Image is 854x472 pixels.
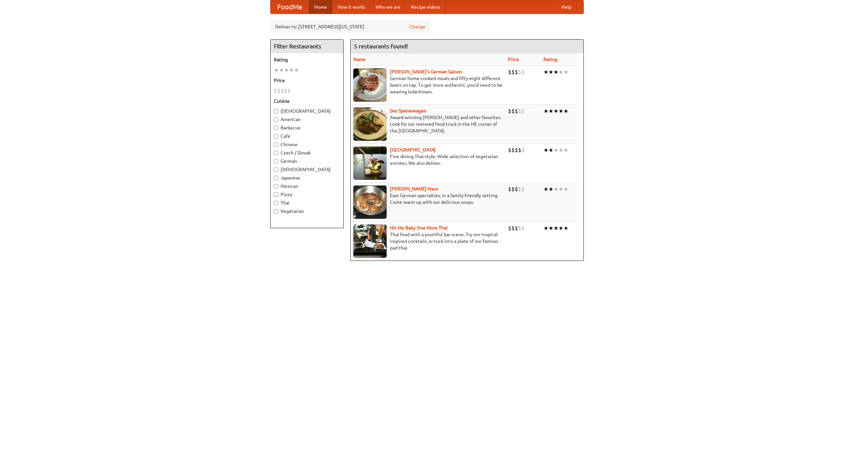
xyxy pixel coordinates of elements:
label: [DEMOGRAPHIC_DATA] [274,166,340,173]
li: $ [281,87,284,94]
input: Japanese [274,176,278,180]
li: ★ [284,66,289,74]
input: [DEMOGRAPHIC_DATA] [274,109,278,113]
input: Chinese [274,142,278,147]
li: $ [274,87,277,94]
li: $ [508,185,511,193]
a: Hit Me Baby One More Thai [390,225,448,230]
p: Award-winning [PERSON_NAME] and other favorites. Look for our restored food truck in the NE corne... [353,114,503,134]
input: German [274,159,278,163]
li: ★ [558,107,563,115]
p: German home-cooked meals and fifty-eight different beers on tap. To get more authentic, you'd nee... [353,75,503,95]
a: Der Speisewagen [390,108,426,113]
li: $ [518,68,521,76]
a: Price [508,57,519,62]
label: Pizza [274,191,340,198]
a: [GEOGRAPHIC_DATA] [390,147,436,152]
li: ★ [548,185,553,193]
li: ★ [553,185,558,193]
li: ★ [553,146,558,154]
h4: Filter Restaurants [271,40,343,53]
img: kohlhaus.jpg [353,185,387,219]
label: [DEMOGRAPHIC_DATA] [274,108,340,114]
li: ★ [563,68,568,76]
li: $ [515,224,518,232]
li: ★ [558,68,563,76]
li: $ [521,107,525,115]
li: ★ [553,68,558,76]
label: German [274,158,340,164]
li: ★ [558,185,563,193]
li: ★ [543,185,548,193]
li: $ [515,107,518,115]
p: Thai food with a youthful bar scene. Try our tropical inspired cocktails, or tuck into a plate of... [353,231,503,251]
li: $ [518,146,521,154]
label: Chinese [274,141,340,148]
li: ★ [563,146,568,154]
li: ★ [563,107,568,115]
li: ★ [274,66,279,74]
a: FoodMe [271,0,309,14]
img: babythai.jpg [353,224,387,258]
li: ★ [548,68,553,76]
p: East German specialties, in a family-friendly setting. Come warm up with our delicious soups. [353,192,503,205]
label: Mexican [274,183,340,189]
a: Rating [543,57,557,62]
li: $ [287,87,291,94]
li: $ [277,87,281,94]
li: $ [521,68,525,76]
a: Recipe videos [406,0,446,14]
li: ★ [553,224,558,232]
li: $ [521,224,525,232]
input: American [274,117,278,122]
a: Change [409,23,425,30]
label: Cafe [274,133,340,139]
input: Mexican [274,184,278,188]
label: Japanese [274,174,340,181]
li: $ [511,107,515,115]
li: ★ [543,68,548,76]
li: $ [521,185,525,193]
li: $ [508,146,511,154]
li: ★ [289,66,294,74]
li: $ [511,146,515,154]
input: Vegetarian [274,209,278,213]
li: $ [515,185,518,193]
div: Deliver to: [STREET_ADDRESS][US_STATE] [270,21,430,33]
li: $ [508,224,511,232]
img: speisewagen.jpg [353,107,387,141]
li: $ [518,224,521,232]
a: Name [353,57,366,62]
input: [DEMOGRAPHIC_DATA] [274,167,278,172]
li: ★ [279,66,284,74]
label: American [274,116,340,123]
li: ★ [543,224,548,232]
li: $ [515,146,518,154]
a: Help [556,0,577,14]
input: Pizza [274,192,278,197]
li: $ [515,68,518,76]
a: [PERSON_NAME] Haus [390,186,438,191]
ng-pluralize: 5 restaurants found! [354,43,408,49]
h5: Cuisine [274,98,340,104]
li: ★ [543,146,548,154]
img: esthers.jpg [353,68,387,102]
a: [PERSON_NAME]'s German Saloon [390,69,462,74]
li: ★ [553,107,558,115]
img: satay.jpg [353,146,387,180]
label: Czech / Slovak [274,149,340,156]
li: ★ [543,107,548,115]
li: ★ [558,224,563,232]
a: How it works [332,0,370,14]
li: $ [518,107,521,115]
h5: Rating [274,56,340,63]
li: ★ [548,146,553,154]
a: Who we are [370,0,406,14]
input: Thai [274,201,278,205]
li: ★ [548,107,553,115]
label: Barbecue [274,124,340,131]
